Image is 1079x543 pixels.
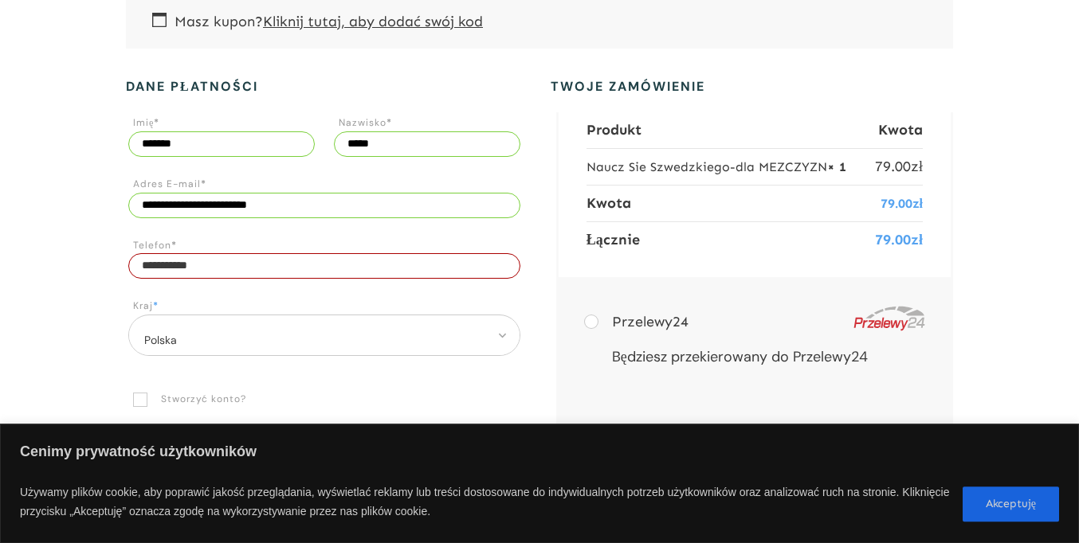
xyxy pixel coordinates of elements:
strong: × 1 [827,159,846,174]
abbr: required [201,178,206,190]
abbr: required [154,116,159,129]
label: Przelewy24 [584,313,689,330]
p: Używamy plików cookie, aby poprawić jakość przeglądania, wyświetlać reklamy lub treści dostosowan... [20,479,951,529]
th: Produkt [587,112,871,148]
abbr: required [386,116,392,129]
img: Przelewy24 [853,306,925,331]
bdi: 79.00 [875,158,923,175]
th: Kwota [870,112,923,148]
span: Stworzyć konto? [133,393,246,405]
a: Wpisz swój kod kuponu [263,13,483,30]
bdi: 79.00 [881,196,923,211]
label: Adres E-mail [133,176,520,193]
th: Łącznie [587,221,871,258]
span: Polska [139,327,510,353]
td: Naucz Sie Szwedzkiego-dla MEZCZYZN [587,148,871,185]
label: Imię [133,115,315,132]
span: zł [912,196,923,211]
bdi: 79.00 [875,231,923,248]
span: zł [911,231,923,248]
iframe: Bezpieczne pole wprowadzania płatności [609,367,916,484]
button: Akceptuję [963,486,1059,522]
p: Będziesz przekierowany do Przelewy24 [612,344,912,369]
th: Kwota [587,185,871,221]
h3: Twoje zamówienie [523,77,920,96]
span: Kraj [129,319,520,355]
label: Nazwisko [339,115,520,132]
p: Cenimy prywatność użytkowników [20,438,1059,469]
abbr: required [171,239,177,252]
label: Kraj [133,298,520,315]
label: Telefon [133,237,520,255]
h3: Dane płatności [126,77,523,96]
span: zł [911,158,923,175]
